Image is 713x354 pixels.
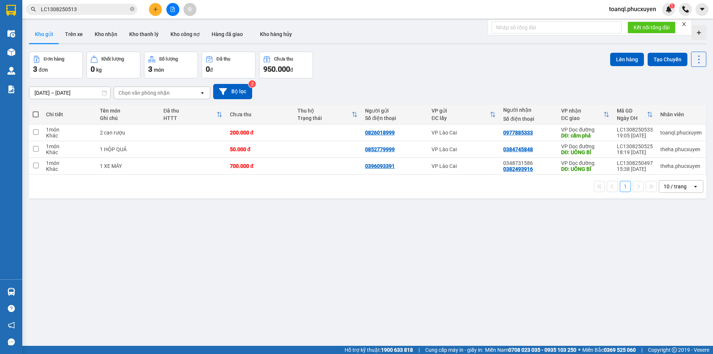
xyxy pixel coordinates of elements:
span: đơn [39,67,48,73]
button: Hàng đã giao [206,25,249,43]
div: 1 món [46,127,92,133]
div: 200.000 đ [230,130,290,136]
button: Kho gửi [29,25,59,43]
div: VP nhận [561,108,603,114]
div: VP Dọc đường [561,160,609,166]
div: HTTT [163,115,216,121]
span: Kết nối tổng đài [634,23,670,32]
button: caret-down [696,3,709,16]
span: close [681,22,687,27]
div: 10 / trang [664,183,687,190]
div: VP Lào Cai [432,130,496,136]
span: copyright [672,347,677,353]
div: Chưa thu [230,111,290,117]
div: Chi tiết [46,111,92,117]
img: warehouse-icon [7,67,15,75]
div: 0348731586 [503,160,554,166]
button: Số lượng3món [144,52,198,78]
button: Khối lượng0kg [87,52,140,78]
strong: 0369 525 060 [604,347,636,353]
div: Ghi chú [100,115,156,121]
div: Người nhận [503,107,554,113]
th: Toggle SortBy [557,105,613,124]
div: toanql.phucxuyen [660,130,702,136]
div: 0382493916 [503,166,533,172]
div: 0396093391 [365,163,395,169]
sup: 2 [248,80,256,88]
span: toanql.phucxuyen [603,4,662,14]
div: Khác [46,166,92,172]
span: 3 [33,65,37,74]
div: 19:05 [DATE] [617,133,653,139]
div: 1 món [46,143,92,149]
span: file-add [170,7,175,12]
span: search [31,7,36,12]
button: file-add [166,3,179,16]
div: 0384745848 [503,146,533,152]
img: warehouse-icon [7,48,15,56]
div: Mã GD [617,108,647,114]
strong: 0708 023 035 - 0935 103 250 [508,347,576,353]
span: 0 [91,65,95,74]
div: Người gửi [365,108,424,114]
span: Miền Nam [485,346,576,354]
img: logo-vxr [6,5,16,16]
div: VP Dọc đường [561,143,609,149]
img: solution-icon [7,85,15,93]
div: DĐ: cẩm phả [561,133,609,139]
span: ⚪️ [578,348,580,351]
span: close-circle [130,7,134,11]
button: Đơn hàng3đơn [29,52,83,78]
div: 0852779999 [365,146,395,152]
span: Hỗ trợ kỹ thuật: [345,346,413,354]
div: ĐC giao [561,115,603,121]
div: Chưa thu [274,56,293,62]
div: Thu hộ [297,108,352,114]
input: Nhập số tổng đài [492,22,622,33]
div: Đơn hàng [44,56,64,62]
div: Chọn văn phòng nhận [118,89,170,97]
div: DĐ: UÔNG BÍ [561,166,609,172]
sup: 1 [670,3,675,9]
button: Kho thanh lý [123,25,165,43]
span: Miền Bắc [582,346,636,354]
span: aim [187,7,192,12]
span: Kho hàng hủy [260,31,292,37]
button: aim [183,3,196,16]
div: 700.000 đ [230,163,290,169]
div: 0977885333 [503,130,533,136]
img: phone-icon [682,6,689,13]
div: VP Dọc đường [561,127,609,133]
div: VP Lào Cai [432,163,496,169]
div: Số điện thoại [503,116,554,122]
div: Số lượng [159,56,178,62]
div: 15:38 [DATE] [617,166,653,172]
button: plus [149,3,162,16]
button: Bộ lọc [213,84,252,99]
span: 1 [671,3,673,9]
span: Cung cấp máy in - giấy in: [425,346,483,354]
div: LC1308250533 [617,127,653,133]
div: Nhân viên [660,111,702,117]
div: ĐC lấy [432,115,490,121]
div: 1 món [46,160,92,166]
svg: open [693,184,699,189]
div: 0826018999 [365,130,395,136]
span: 3 [148,65,152,74]
button: Chưa thu950.000đ [259,52,313,78]
span: | [641,346,642,354]
div: Tạo kho hàng mới [691,25,706,40]
div: Ngày ĐH [617,115,647,121]
button: 1 [620,181,631,192]
span: caret-down [699,6,706,13]
input: Select a date range. [29,87,110,99]
div: LC1308250497 [617,160,653,166]
button: Lên hàng [610,53,644,66]
span: 0 [206,65,210,74]
div: 2 can rượu [100,130,156,136]
img: warehouse-icon [7,30,15,38]
button: Trên xe [59,25,89,43]
img: warehouse-icon [7,288,15,296]
div: 18:19 [DATE] [617,149,653,155]
button: Đã thu0đ [202,52,255,78]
